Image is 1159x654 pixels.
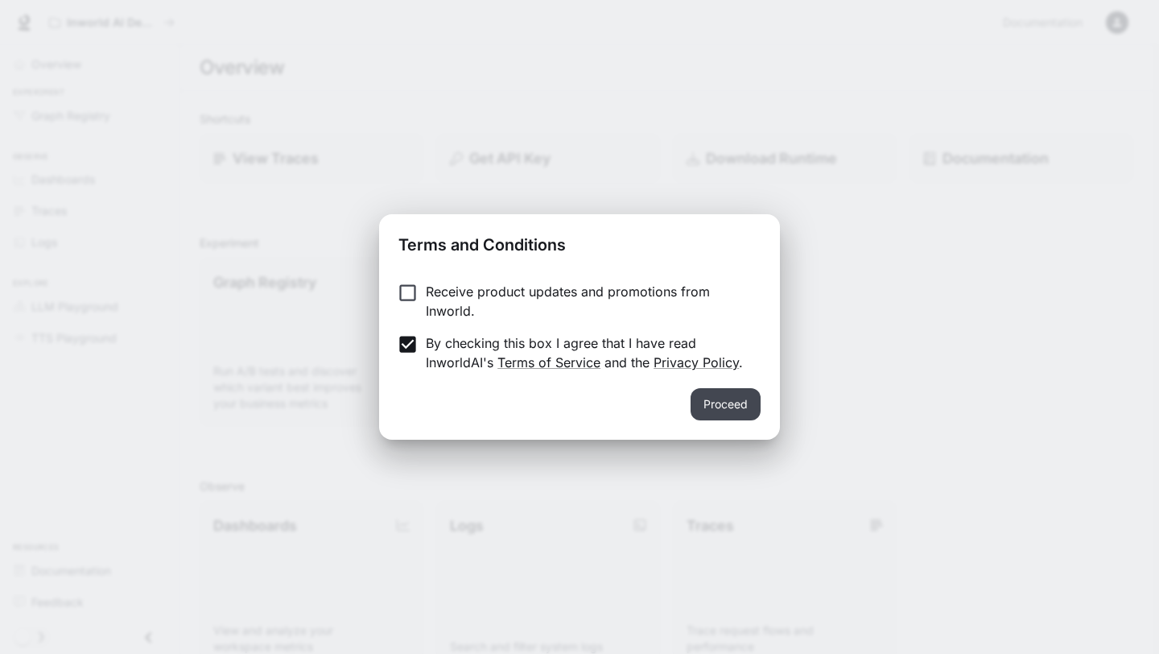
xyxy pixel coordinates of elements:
[497,354,600,370] a: Terms of Service
[691,388,761,420] button: Proceed
[379,214,780,269] h2: Terms and Conditions
[426,333,748,372] p: By checking this box I agree that I have read InworldAI's and the .
[426,282,748,321] p: Receive product updates and promotions from Inworld.
[654,354,739,370] a: Privacy Policy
